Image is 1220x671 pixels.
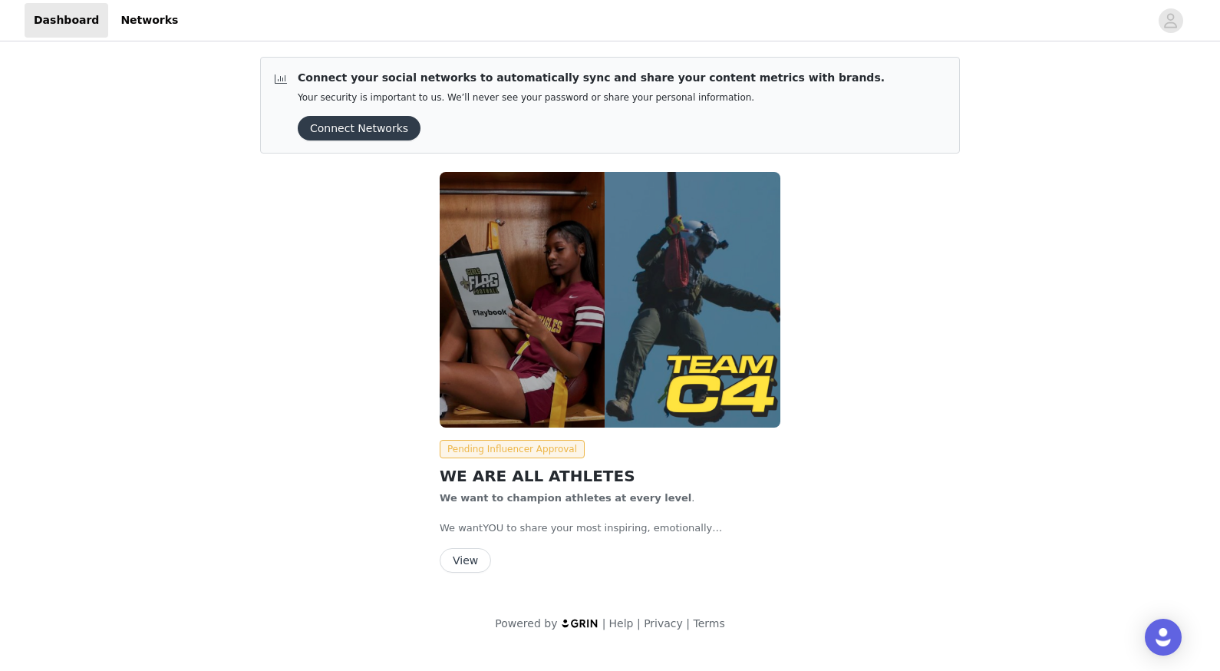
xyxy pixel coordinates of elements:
[609,617,634,630] a: Help
[440,548,491,573] button: View
[298,116,420,140] button: Connect Networks
[644,617,683,630] a: Privacy
[637,617,641,630] span: |
[440,172,780,428] img: Cellucor
[25,3,108,38] a: Dashboard
[1145,619,1182,656] div: Open Intercom Messenger
[686,617,690,630] span: |
[298,92,885,104] p: Your security is important to us. We’ll never see your password or share your personal information.
[440,464,780,488] h2: WE ARE ALL ATHLETES
[440,492,691,504] span: We want to champion athletes at every level
[440,522,483,534] span: We want
[111,3,187,38] a: Networks
[602,617,606,630] span: |
[495,617,557,630] span: Powered by
[298,70,885,86] p: Connect your social networks to automatically sync and share your content metrics with brands.
[440,555,491,567] a: View
[440,522,722,549] span: YOU to share your most inspiring, emotionally riveting
[691,492,694,504] span: .
[693,617,724,630] a: Terms
[1163,8,1178,33] div: avatar
[440,440,585,458] span: Pending Influencer Approval
[561,618,599,628] img: logo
